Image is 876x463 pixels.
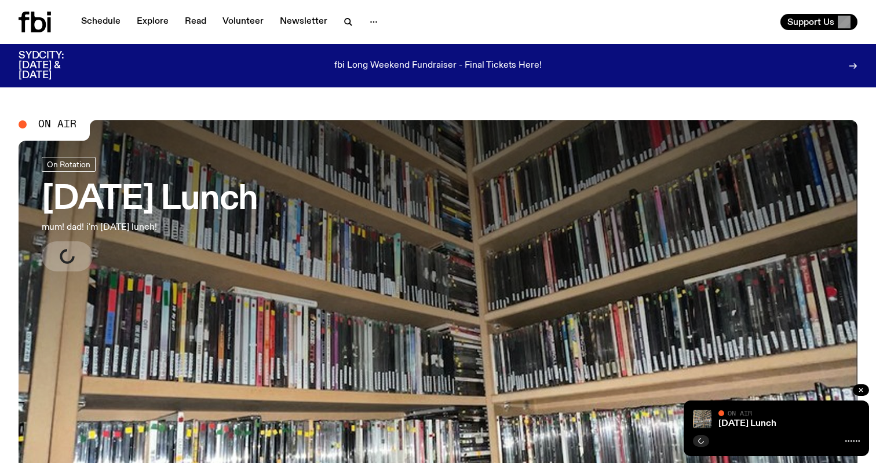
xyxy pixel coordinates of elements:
[334,61,542,71] p: fbi Long Weekend Fundraiser - Final Tickets Here!
[42,157,96,172] a: On Rotation
[42,157,258,271] a: [DATE] Lunchmum! dad! i'm [DATE] lunch!
[19,51,93,80] h3: SYDCITY: [DATE] & [DATE]
[728,409,752,417] span: On Air
[38,119,76,130] span: On Air
[178,14,213,30] a: Read
[693,410,711,428] img: A corner shot of the fbi music library
[216,14,271,30] a: Volunteer
[273,14,334,30] a: Newsletter
[42,183,258,216] h3: [DATE] Lunch
[47,160,90,169] span: On Rotation
[42,221,258,234] p: mum! dad! i'm [DATE] lunch!
[130,14,176,30] a: Explore
[787,17,834,27] span: Support Us
[74,14,127,30] a: Schedule
[780,14,857,30] button: Support Us
[718,419,776,428] a: [DATE] Lunch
